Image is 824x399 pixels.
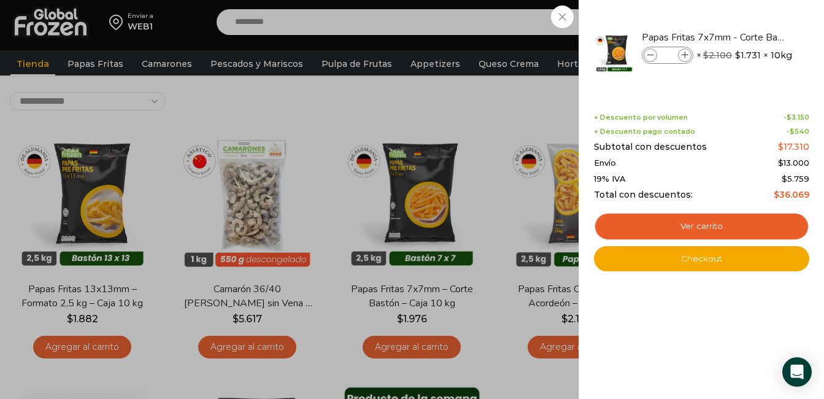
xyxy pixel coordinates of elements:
span: $ [735,49,741,61]
bdi: 17.310 [778,141,809,152]
span: $ [782,174,787,184]
span: $ [774,189,779,200]
bdi: 13.000 [778,158,809,168]
a: Ver carrito [594,212,809,241]
span: $ [778,158,784,168]
a: Checkout [594,246,809,272]
div: Open Intercom Messenger [782,357,812,387]
span: + Descuento pago contado [594,128,695,136]
input: Product quantity [658,48,677,62]
a: Papas Fritas 7x7mm - Corte Bastón - Caja 10 kg [642,31,788,44]
span: Total con descuentos: [594,190,693,200]
bdi: 36.069 [774,189,809,200]
bdi: 540 [790,127,809,136]
bdi: 2.100 [703,50,732,61]
span: 5.759 [782,174,809,184]
bdi: 1.731 [735,49,761,61]
span: $ [787,113,791,122]
span: $ [790,127,795,136]
span: Envío [594,158,616,168]
span: - [787,128,809,136]
span: $ [703,50,709,61]
span: Subtotal con descuentos [594,142,707,152]
span: + Descuento por volumen [594,114,688,122]
span: 19% IVA [594,174,626,184]
span: × × 10kg [696,47,792,64]
span: $ [778,141,784,152]
span: - [784,114,809,122]
bdi: 3.150 [787,113,809,122]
